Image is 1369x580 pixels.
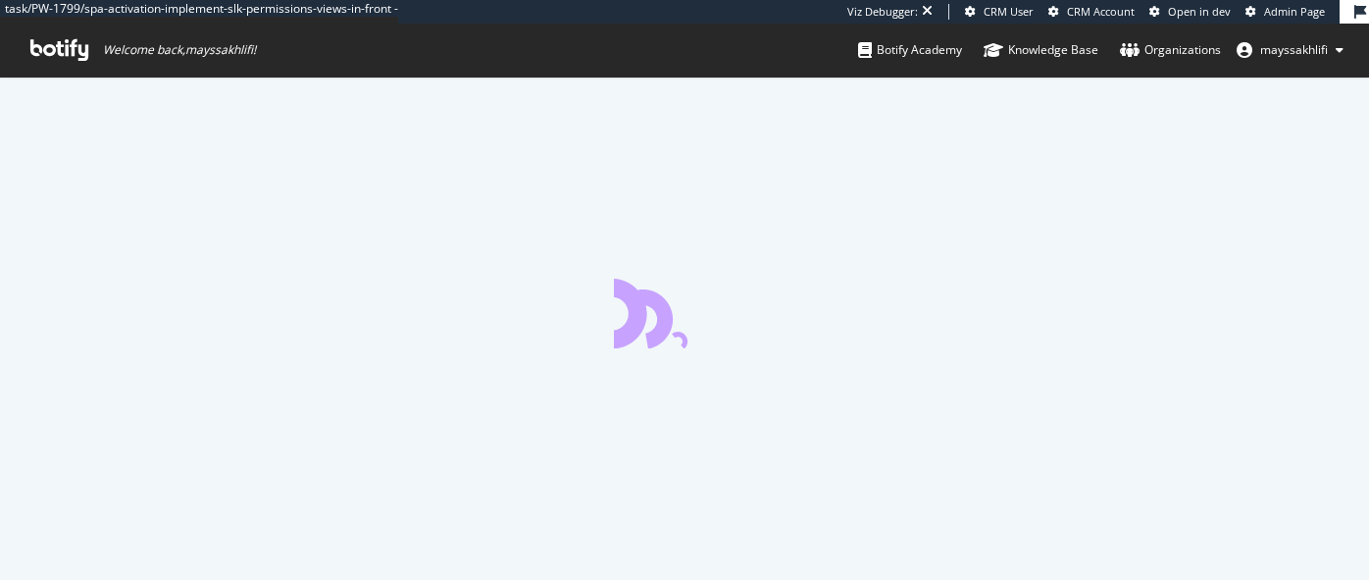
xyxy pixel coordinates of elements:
[858,24,962,77] a: Botify Academy
[1120,40,1221,60] div: Organizations
[1120,24,1221,77] a: Organizations
[858,40,962,60] div: Botify Academy
[103,42,256,58] span: Welcome back, mayssakhlifi !
[1168,4,1231,19] span: Open in dev
[984,4,1034,19] span: CRM User
[1245,4,1325,20] a: Admin Page
[1048,4,1135,20] a: CRM Account
[847,4,918,20] div: Viz Debugger:
[1264,4,1325,19] span: Admin Page
[984,24,1098,77] a: Knowledge Base
[965,4,1034,20] a: CRM User
[1221,34,1359,66] button: mayssakhlifi
[1149,4,1231,20] a: Open in dev
[1067,4,1135,19] span: CRM Account
[1260,41,1328,58] span: mayssakhlifi
[984,40,1098,60] div: Knowledge Base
